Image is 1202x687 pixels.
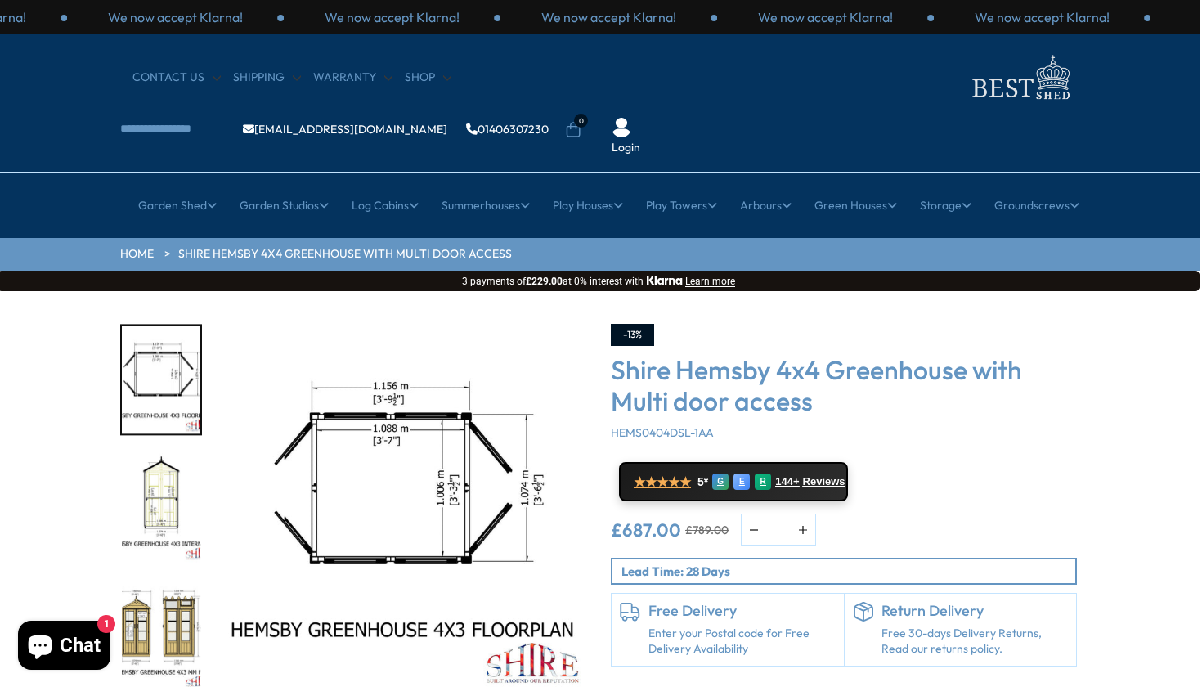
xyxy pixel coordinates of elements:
ins: £687.00 [611,521,681,539]
div: 6 / 7 [120,452,202,564]
p: Lead Time: 28 Days [621,563,1075,580]
p: We now accept Klarna! [758,8,893,26]
div: 3 / 3 [284,8,500,26]
img: logo [962,51,1077,104]
h3: Shire Hemsby 4x4 Greenhouse with Multi door access [611,354,1077,417]
div: 3 / 3 [934,8,1150,26]
del: £789.00 [685,524,729,536]
a: ★★★★★ 5* G E R 144+ Reviews [619,462,848,501]
a: 01406307230 [466,123,549,135]
div: E [733,474,750,490]
a: Storage [920,185,971,226]
img: User Icon [612,118,631,137]
a: Garden Shed [138,185,217,226]
a: CONTACT US [132,70,221,86]
a: 0 [565,122,581,138]
div: 5 / 7 [120,324,202,436]
img: HemsbyGreenhouse4x3FLOORPLAN_935d8d5c-db31-4b68-a940-79abb0d4a7ab_200x200.jpg [122,326,200,434]
a: Shop [405,70,451,86]
a: Garden Studios [240,185,329,226]
a: Shipping [233,70,301,86]
a: Summerhouses [442,185,530,226]
span: ★★★★★ [634,474,691,490]
a: Groundscrews [994,185,1079,226]
p: Free 30-days Delivery Returns, Read our returns policy. [881,626,1069,658]
a: Shire Hemsby 4x4 Greenhouse with Multi door access [178,246,512,263]
div: 2 / 3 [717,8,934,26]
p: We now accept Klarna! [108,8,243,26]
a: Log Cabins [352,185,419,226]
a: HOME [120,246,154,263]
a: Play Towers [646,185,717,226]
div: G [712,474,729,490]
h6: Return Delivery [881,602,1069,620]
p: We now accept Klarna! [541,8,676,26]
div: -13% [611,324,654,346]
a: Arbours [740,185,792,226]
div: 1 / 3 [500,8,717,26]
img: HemsbyGreenhouse4x3INTERNALS_fdb894ab-08d3-458c-ab2b-52df13ff3529_200x200.jpg [122,454,200,563]
inbox-online-store-chat: Shopify online store chat [13,621,115,674]
span: Reviews [803,475,845,488]
a: Green Houses [814,185,897,226]
div: R [755,474,771,490]
a: Warranty [313,70,392,86]
span: 144+ [775,475,799,488]
a: [EMAIL_ADDRESS][DOMAIN_NAME] [243,123,447,135]
a: Login [612,140,640,156]
p: We now accept Klarna! [975,8,1110,26]
span: 0 [574,114,588,128]
span: HEMS0404DSL-1AA [611,425,714,440]
a: Enter your Postal code for Free Delivery Availability [648,626,836,658]
h6: Free Delivery [648,602,836,620]
div: 2 / 3 [67,8,284,26]
p: We now accept Klarna! [325,8,460,26]
a: Play Houses [553,185,623,226]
